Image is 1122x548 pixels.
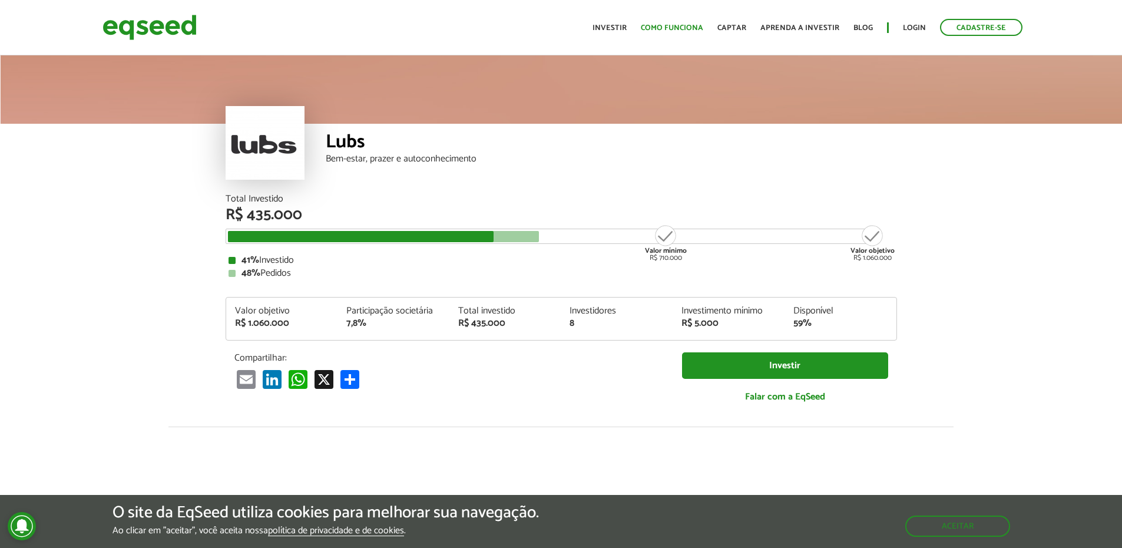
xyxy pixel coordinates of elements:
div: Total investido [458,306,552,316]
div: R$ 5.000 [681,319,776,328]
a: X [312,369,336,389]
a: LinkedIn [260,369,284,389]
a: política de privacidade e de cookies [268,526,404,536]
div: Disponível [793,306,888,316]
div: Valor objetivo [235,306,329,316]
div: Investido [229,256,894,265]
div: R$ 1.060.000 [850,224,895,262]
a: Aprenda a investir [760,24,839,32]
div: 8 [570,319,664,328]
a: WhatsApp [286,369,310,389]
a: Investir [593,24,627,32]
div: R$ 710.000 [644,224,688,262]
strong: 48% [241,265,260,281]
a: Compartilhar [338,369,362,389]
h5: O site da EqSeed utiliza cookies para melhorar sua navegação. [112,504,539,522]
div: 7,8% [346,319,441,328]
div: Total Investido [226,194,897,204]
a: Como funciona [641,24,703,32]
strong: Valor objetivo [850,245,895,256]
div: R$ 1.060.000 [235,319,329,328]
strong: 41% [241,252,259,268]
a: Cadastre-se [940,19,1022,36]
strong: Valor mínimo [645,245,687,256]
a: Captar [717,24,746,32]
a: Investir [682,352,888,379]
a: Blog [853,24,873,32]
a: Email [234,369,258,389]
div: Pedidos [229,269,894,278]
div: Participação societária [346,306,441,316]
div: R$ 435.000 [458,319,552,328]
div: 59% [793,319,888,328]
button: Aceitar [905,516,1010,537]
p: Compartilhar: [234,352,664,364]
a: Falar com a EqSeed [682,385,888,409]
p: Ao clicar em "aceitar", você aceita nossa . [112,525,539,536]
a: Login [903,24,926,32]
div: R$ 435.000 [226,207,897,223]
div: Bem-estar, prazer e autoconhecimento [326,154,897,164]
img: EqSeed [102,12,197,43]
div: Lubs [326,133,897,154]
div: Investimento mínimo [681,306,776,316]
div: Investidores [570,306,664,316]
